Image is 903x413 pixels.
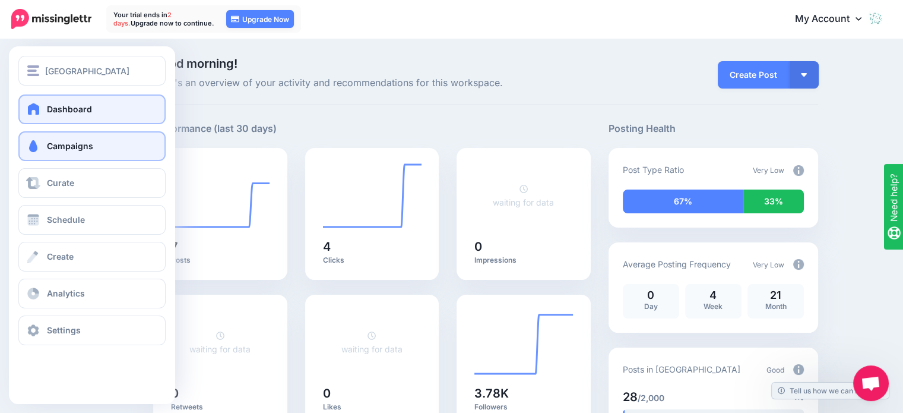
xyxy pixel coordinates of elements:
img: menu.png [27,65,39,76]
div: 33% of your posts in the last 30 days were manually created (i.e. were not from Drip Campaigns or... [743,190,804,213]
p: Average Posting Frequency [623,257,731,271]
a: Dashboard [18,94,166,124]
h5: 0 [171,387,270,399]
span: Settings [47,325,81,335]
button: [GEOGRAPHIC_DATA] [18,56,166,86]
img: info-circle-grey.png [793,165,804,176]
a: Analytics [18,279,166,308]
a: Curate [18,168,166,198]
span: Create [47,251,74,261]
span: /2,000 [638,393,664,403]
span: Month [765,302,786,311]
p: 0 [629,290,673,301]
a: Create Post [718,61,789,89]
div: 67% of your posts in the last 30 days have been from Drip Campaigns [623,190,744,213]
p: 4 [691,290,736,301]
p: Clicks [323,256,422,265]
img: info-circle-grey.png [793,364,804,375]
h5: 0 [323,387,422,399]
p: Posts [171,256,270,265]
a: waiting for data [493,184,554,207]
h5: 3.78K [474,387,573,399]
p: Likes [323,402,422,412]
span: Analytics [47,288,85,298]
span: 2 days. [113,11,172,27]
img: Missinglettr [11,9,91,29]
a: Campaigns [18,131,166,161]
p: Impressions [474,256,573,265]
a: Settings [18,316,166,345]
p: 21 [753,290,798,301]
h5: 7 [171,241,270,253]
p: Post Type Ratio [623,163,684,176]
span: Good [766,365,784,374]
p: Posts in [GEOGRAPHIC_DATA] [623,362,740,376]
a: Upgrade Now [226,10,294,28]
span: Week [704,302,723,311]
p: Your trial ends in Upgrade now to continue. [113,11,214,27]
span: Very Low [753,166,784,175]
h5: Posting Health [609,121,818,136]
span: 28 [623,390,638,404]
span: Need help? [28,3,76,17]
span: Here's an overview of your activity and recommendations for this workspace. [153,75,591,91]
span: [GEOGRAPHIC_DATA] [45,64,129,78]
a: Create [18,242,166,272]
span: Campaigns [47,141,93,151]
img: arrow-down-white.png [801,73,807,77]
div: Open chat [853,365,889,401]
a: My Account [783,5,885,34]
h5: 4 [323,241,422,253]
span: Very Low [753,260,784,269]
span: Schedule [47,215,85,225]
p: Retweets [171,402,270,412]
a: waiting for data [341,330,403,354]
p: Followers [474,402,573,412]
span: Curate [47,178,74,188]
img: info-circle-grey.png [793,259,804,270]
a: waiting for data [189,330,251,354]
span: Dashboard [47,104,92,114]
h5: 0 [474,241,573,253]
span: Good morning! [153,56,237,71]
a: Schedule [18,205,166,235]
span: Day [644,302,658,311]
a: Tell us how we can improve [772,383,889,399]
h5: Performance (last 30 days) [153,121,277,136]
